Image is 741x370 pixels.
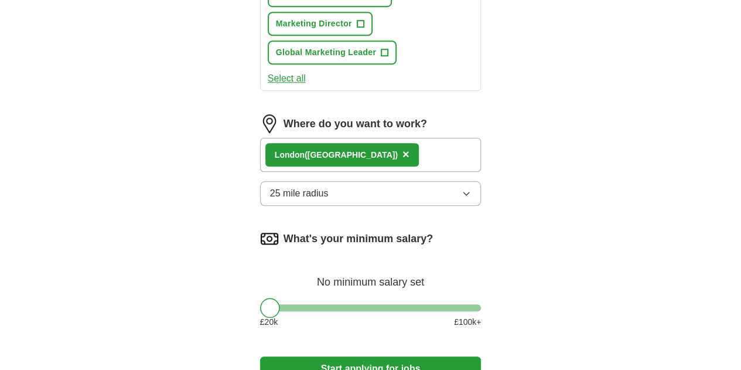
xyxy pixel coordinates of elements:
[260,316,278,328] span: £ 20 k
[275,149,398,161] div: don
[268,72,306,86] button: Select all
[260,181,482,206] button: 25 mile radius
[454,316,481,328] span: £ 100 k+
[260,262,482,290] div: No minimum salary set
[260,114,279,133] img: location.png
[268,40,397,65] button: Global Marketing Leader
[305,150,398,159] span: ([GEOGRAPHIC_DATA])
[402,146,409,164] button: ×
[276,18,352,30] span: Marketing Director
[268,12,373,36] button: Marketing Director
[276,46,376,59] span: Global Marketing Leader
[284,231,433,247] label: What's your minimum salary?
[260,229,279,248] img: salary.png
[284,116,427,132] label: Where do you want to work?
[275,150,290,159] strong: Lon
[402,148,409,161] span: ×
[270,186,329,201] span: 25 mile radius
